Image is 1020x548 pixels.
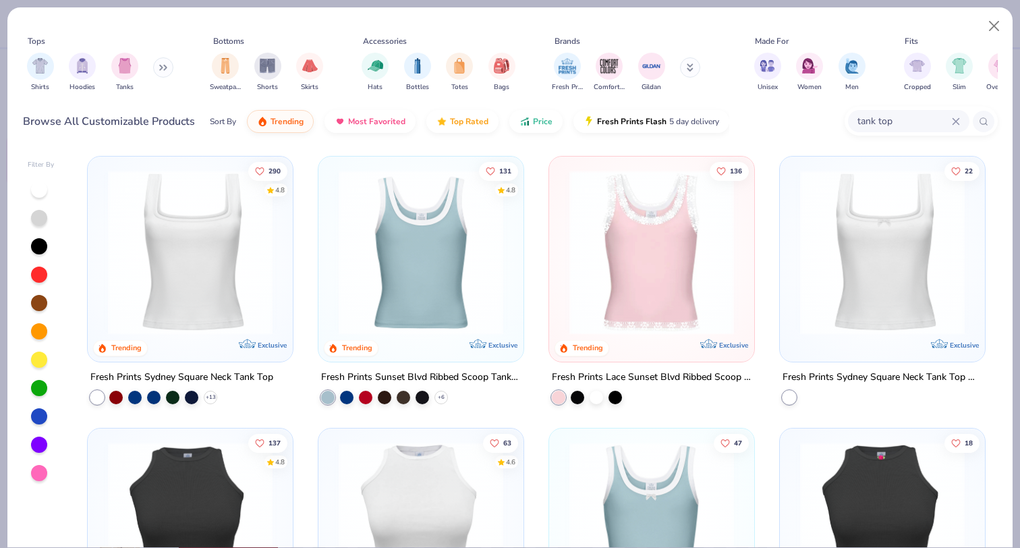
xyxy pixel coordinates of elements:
[845,58,859,74] img: Men Image
[965,439,973,446] span: 18
[760,58,775,74] img: Unisex Image
[669,114,719,130] span: 5 day delivery
[446,53,473,92] div: filter for Totes
[296,53,323,92] div: filter for Skirts
[793,170,971,335] img: 38347b0a-c013-4da9-8435-963b962c47ba
[488,53,515,92] button: filter button
[994,58,1009,74] img: Oversized Image
[904,82,931,92] span: Cropped
[796,53,823,92] div: filter for Women
[276,457,285,467] div: 4.8
[28,35,45,47] div: Tops
[269,439,281,446] span: 137
[499,167,511,174] span: 131
[510,170,688,335] img: 07a12044-cce7-42e8-8405-722ae375aeff
[599,56,619,76] img: Comfort Colors Image
[335,116,345,127] img: most_fav.gif
[494,82,509,92] span: Bags
[247,110,314,133] button: Trending
[451,82,468,92] span: Totes
[28,160,55,170] div: Filter By
[301,82,318,92] span: Skirts
[90,369,273,386] div: Fresh Prints Sydney Square Neck Tank Top
[754,53,781,92] div: filter for Unisex
[594,82,625,92] span: Comfort Colors
[483,433,518,452] button: Like
[210,115,236,128] div: Sort By
[509,110,563,133] button: Price
[552,53,583,92] button: filter button
[730,167,742,174] span: 136
[69,53,96,92] button: filter button
[321,369,521,386] div: Fresh Prints Sunset Blvd Ribbed Scoop Tank Top
[986,53,1017,92] div: filter for Oversized
[758,82,778,92] span: Unisex
[249,161,288,180] button: Like
[642,56,662,76] img: Gildan Image
[755,35,789,47] div: Made For
[965,167,973,174] span: 22
[796,53,823,92] button: filter button
[254,53,281,92] div: filter for Shorts
[488,341,517,350] span: Exclusive
[406,82,429,92] span: Bottles
[594,53,625,92] button: filter button
[839,53,866,92] div: filter for Men
[27,53,54,92] div: filter for Shirts
[584,116,594,127] img: flash.gif
[740,170,918,335] img: be309127-e220-494e-b291-e8b7fe937e52
[363,35,407,47] div: Accessories
[296,53,323,92] button: filter button
[276,185,285,195] div: 4.8
[856,113,952,129] input: Try "T-Shirt"
[563,170,741,335] img: afc69d81-610c-46fa-b7e7-0697e478933c
[904,53,931,92] div: filter for Cropped
[436,116,447,127] img: TopRated.gif
[555,35,580,47] div: Brands
[27,53,54,92] button: filter button
[75,58,90,74] img: Hoodies Image
[845,82,859,92] span: Men
[452,58,467,74] img: Totes Image
[986,82,1017,92] span: Oversized
[488,53,515,92] div: filter for Bags
[302,58,318,74] img: Skirts Image
[101,170,279,335] img: 94a2aa95-cd2b-4983-969b-ecd512716e9a
[404,53,431,92] div: filter for Bottles
[479,161,518,180] button: Like
[249,433,288,452] button: Like
[552,82,583,92] span: Fresh Prints
[210,53,241,92] div: filter for Sweatpants
[269,167,281,174] span: 290
[271,116,304,127] span: Trending
[117,58,132,74] img: Tanks Image
[503,439,511,446] span: 63
[783,369,982,386] div: Fresh Prints Sydney Square Neck Tank Top with Bow
[982,13,1007,39] button: Close
[904,53,931,92] button: filter button
[573,110,729,133] button: Fresh Prints Flash5 day delivery
[404,53,431,92] button: filter button
[506,457,515,467] div: 4.6
[69,53,96,92] div: filter for Hoodies
[797,82,822,92] span: Women
[438,393,445,402] span: + 6
[949,341,978,350] span: Exclusive
[362,53,389,92] button: filter button
[909,58,925,74] img: Cropped Image
[594,53,625,92] div: filter for Comfort Colors
[642,82,661,92] span: Gildan
[446,53,473,92] button: filter button
[116,82,134,92] span: Tanks
[638,53,665,92] button: filter button
[254,53,281,92] button: filter button
[905,35,918,47] div: Fits
[210,53,241,92] button: filter button
[32,58,48,74] img: Shirts Image
[218,58,233,74] img: Sweatpants Image
[597,116,667,127] span: Fresh Prints Flash
[946,53,973,92] button: filter button
[944,433,980,452] button: Like
[210,82,241,92] span: Sweatpants
[368,58,383,74] img: Hats Image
